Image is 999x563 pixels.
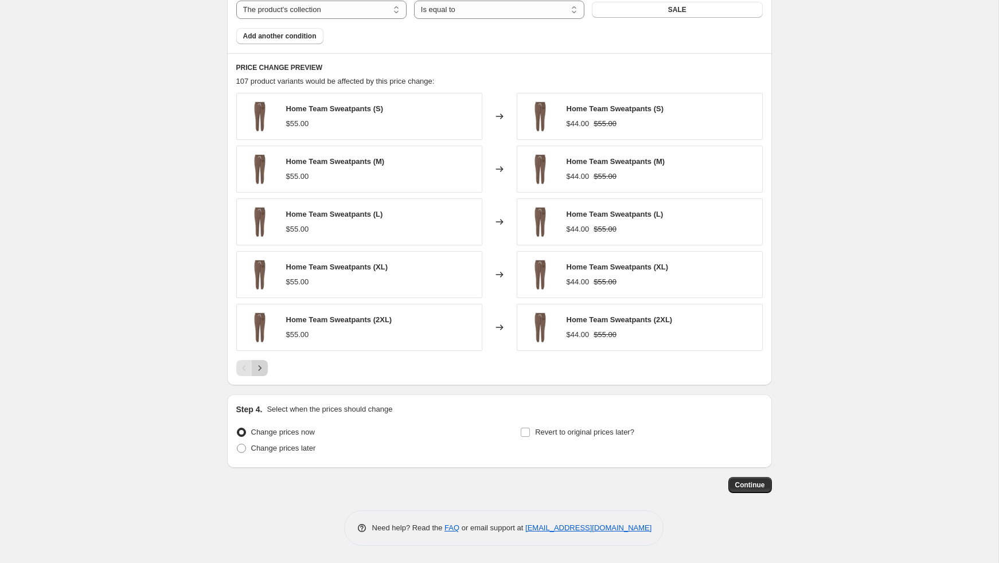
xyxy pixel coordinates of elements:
span: Home Team Sweatpants (S) [286,104,384,113]
img: EssentialSweats_80x.png [523,257,557,292]
span: Home Team Sweatpants (M) [286,157,385,166]
img: EssentialSweats_80x.png [243,310,277,345]
strike: $55.00 [594,276,616,288]
div: $44.00 [567,118,590,130]
nav: Pagination [236,360,268,376]
img: EssentialSweats_80x.png [523,152,557,186]
div: $55.00 [286,329,309,341]
span: Continue [735,480,765,490]
img: EssentialSweats_80x.png [243,205,277,239]
img: EssentialSweats_80x.png [243,152,277,186]
div: $44.00 [567,276,590,288]
strike: $55.00 [594,118,616,130]
button: SALE [592,2,762,18]
span: Change prices now [251,428,315,436]
a: [EMAIL_ADDRESS][DOMAIN_NAME] [525,523,651,532]
span: Change prices later [251,444,316,452]
span: Home Team Sweatpants (XL) [567,263,668,271]
span: Home Team Sweatpants (M) [567,157,665,166]
img: EssentialSweats_80x.png [243,257,277,292]
img: EssentialSweats_80x.png [523,99,557,134]
div: $44.00 [567,171,590,182]
div: $55.00 [286,224,309,235]
span: Home Team Sweatpants (2XL) [567,315,673,324]
div: $44.00 [567,329,590,341]
h2: Step 4. [236,404,263,415]
div: $55.00 [286,276,309,288]
button: Next [252,360,268,376]
a: FAQ [444,523,459,532]
span: Revert to original prices later? [535,428,634,436]
button: Add another condition [236,28,323,44]
span: Home Team Sweatpants (2XL) [286,315,392,324]
span: 107 product variants would be affected by this price change: [236,77,435,85]
span: or email support at [459,523,525,532]
span: Home Team Sweatpants (L) [567,210,664,218]
span: Home Team Sweatpants (XL) [286,263,388,271]
span: SALE [668,5,686,14]
span: Add another condition [243,32,317,41]
img: EssentialSweats_80x.png [243,99,277,134]
div: $55.00 [286,171,309,182]
div: $44.00 [567,224,590,235]
div: $55.00 [286,118,309,130]
strike: $55.00 [594,329,616,341]
h6: PRICE CHANGE PREVIEW [236,63,763,72]
img: EssentialSweats_80x.png [523,310,557,345]
img: EssentialSweats_80x.png [523,205,557,239]
p: Select when the prices should change [267,404,392,415]
span: Home Team Sweatpants (L) [286,210,383,218]
span: Need help? Read the [372,523,445,532]
button: Continue [728,477,772,493]
strike: $55.00 [594,224,616,235]
span: Home Team Sweatpants (S) [567,104,664,113]
strike: $55.00 [594,171,616,182]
